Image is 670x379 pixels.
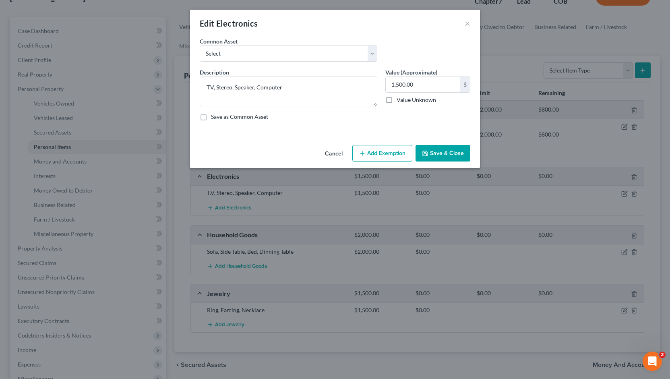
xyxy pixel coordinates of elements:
iframe: Intercom live chat [643,352,662,371]
button: Cancel [318,146,349,162]
button: × [465,19,470,28]
label: Common Asset [200,37,238,46]
label: Value Unknown [397,96,436,104]
label: Value (Approximate) [385,68,437,77]
label: Save as Common Asset [211,113,268,121]
span: Description [200,69,229,76]
button: Add Exemption [352,145,412,162]
button: Save & Close [416,145,470,162]
input: 0.00 [386,77,460,92]
div: Edit Electronics [200,18,258,29]
span: 2 [659,352,666,358]
div: $ [460,77,470,92]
